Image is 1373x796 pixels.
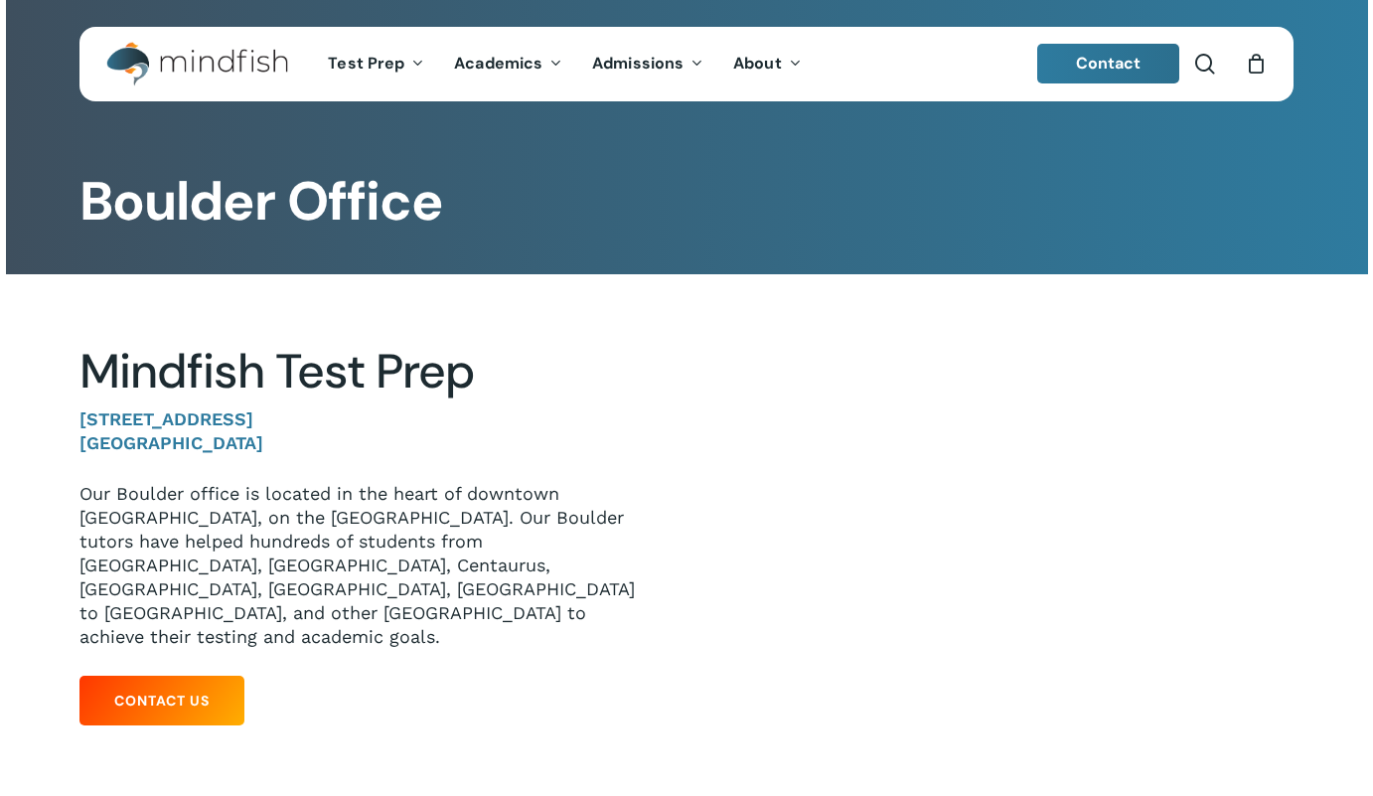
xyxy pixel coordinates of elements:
strong: [STREET_ADDRESS] [79,408,253,429]
span: About [733,53,782,74]
strong: [GEOGRAPHIC_DATA] [79,432,263,453]
h1: Boulder Office [79,170,1294,234]
span: Test Prep [328,53,404,74]
a: Admissions [577,56,718,73]
nav: Main Menu [313,27,816,101]
a: Contact [1037,44,1180,83]
a: Academics [439,56,577,73]
a: About [718,56,817,73]
span: Contact Us [114,691,210,711]
span: Contact [1076,53,1142,74]
header: Main Menu [79,27,1294,101]
span: Admissions [592,53,684,74]
p: Our Boulder office is located in the heart of downtown [GEOGRAPHIC_DATA], on the [GEOGRAPHIC_DATA... [79,482,657,649]
a: Contact Us [79,676,244,725]
a: Test Prep [313,56,439,73]
h2: Mindfish Test Prep [79,343,657,400]
span: Academics [454,53,542,74]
